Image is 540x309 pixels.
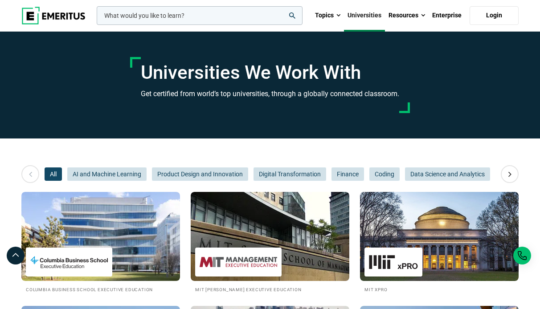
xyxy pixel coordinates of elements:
img: Columbia Business School Executive Education [30,252,108,272]
h2: MIT xPRO [364,285,514,293]
img: MIT xPRO [369,252,418,272]
input: woocommerce-product-search-field-0 [97,6,303,25]
a: Universities We Work With MIT Sloan Executive Education MIT [PERSON_NAME] Executive Education [191,192,349,293]
img: Universities We Work With [191,192,349,281]
h1: Universities We Work With [141,61,399,84]
h3: Get certified from world’s top universities, through a globally connected classroom. [141,88,399,100]
a: Universities We Work With MIT xPRO MIT xPRO [360,192,519,293]
button: Digital Transformation [254,167,326,181]
button: Coding [369,167,400,181]
a: Universities We Work With Columbia Business School Executive Education Columbia Business School E... [21,192,180,293]
button: Finance [331,167,364,181]
button: AI and Machine Learning [67,167,147,181]
img: Universities We Work With [360,192,519,281]
button: Product Design and Innovation [152,167,248,181]
button: Data Science and Analytics [405,167,490,181]
img: Universities We Work With [21,192,180,281]
h2: MIT [PERSON_NAME] Executive Education [195,285,345,293]
button: All [45,167,62,181]
a: Login [470,6,519,25]
h2: Columbia Business School Executive Education [26,285,176,293]
img: MIT Sloan Executive Education [200,252,277,272]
